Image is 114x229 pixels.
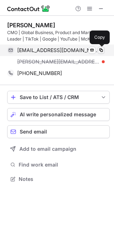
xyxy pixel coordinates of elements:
button: Send email [7,125,110,138]
button: AI write personalized message [7,108,110,121]
span: Send email [20,129,47,135]
span: [PERSON_NAME][EMAIL_ADDRESS][PERSON_NAME][DOMAIN_NAME] [17,59,99,65]
button: Add to email campaign [7,142,110,155]
div: CMO | Global Business, Product and Marketing Leader | TikTok | Google | YouTube | McKinsey | P&G ... [7,29,110,42]
span: AI write personalized message [20,112,96,117]
span: Notes [19,176,107,182]
div: [PERSON_NAME] [7,22,55,29]
button: Find work email [7,160,110,170]
span: [PHONE_NUMBER] [17,70,62,76]
button: Notes [7,174,110,184]
span: [EMAIL_ADDRESS][DOMAIN_NAME] [17,47,99,53]
span: Find work email [19,162,107,168]
button: save-profile-one-click [7,91,110,104]
img: ContactOut v5.3.10 [7,4,50,13]
div: Save to List / ATS / CRM [20,94,97,100]
span: Add to email campaign [19,146,76,152]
